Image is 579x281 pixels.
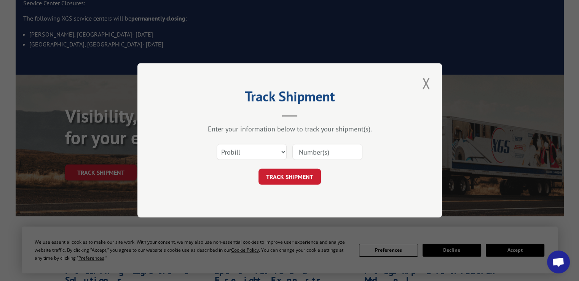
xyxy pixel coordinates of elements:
[292,144,362,160] input: Number(s)
[175,91,404,105] h2: Track Shipment
[175,125,404,134] div: Enter your information below to track your shipment(s).
[547,251,570,273] a: Open chat
[419,73,432,94] button: Close modal
[258,169,321,185] button: TRACK SHIPMENT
